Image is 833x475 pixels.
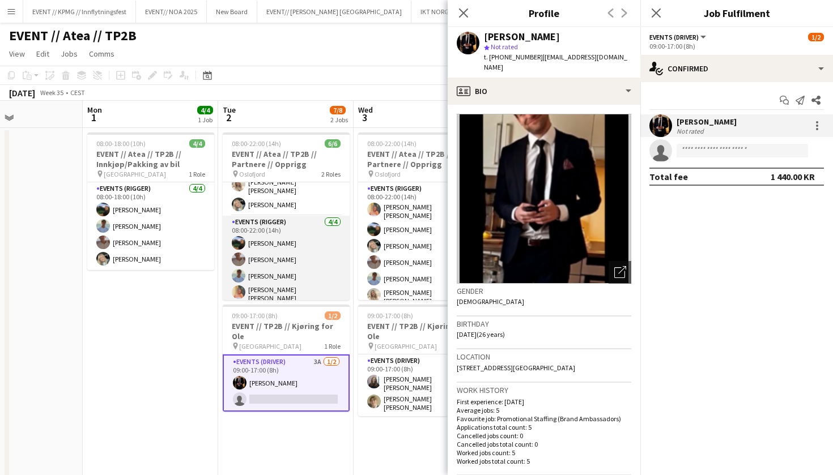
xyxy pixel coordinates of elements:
[457,448,631,457] p: Worked jobs count: 5
[96,139,146,148] span: 08:00-18:00 (10h)
[457,319,631,329] h3: Birthday
[87,149,214,169] h3: EVENT // Atea // TP2B // Innkjøp/Pakking av bil
[457,397,631,406] p: First experience: [DATE]
[457,286,631,296] h3: Gender
[457,431,631,440] p: Cancelled jobs count: 0
[223,149,350,169] h3: EVENT // Atea // TP2B // Partnere // Opprigg
[457,423,631,431] p: Applications total count: 5
[358,305,485,416] app-job-card: 09:00-17:00 (8h)2/2EVENT // TP2B // Kjøring for Ole [GEOGRAPHIC_DATA]1 RoleEvents (Driver)2/209:0...
[9,27,137,44] h1: EVENT // Atea // TP2B
[324,342,341,350] span: 1 Role
[86,111,102,124] span: 1
[232,311,278,320] span: 09:00-17:00 (8h)
[87,132,214,270] app-job-card: 08:00-18:00 (10h)4/4EVENT // Atea // TP2B // Innkjøp/Pakking av bil [GEOGRAPHIC_DATA]1 RoleEvents...
[189,139,205,148] span: 4/4
[136,1,207,23] button: EVENT// NOA 2025
[87,182,214,270] app-card-role: Events (Rigger)4/408:00-18:00 (10h)[PERSON_NAME][PERSON_NAME][PERSON_NAME][PERSON_NAME]
[484,53,543,61] span: t. [PHONE_NUMBER]
[491,42,518,51] span: Not rated
[330,115,348,124] div: 2 Jobs
[358,105,373,115] span: Wed
[356,111,373,124] span: 3
[375,342,437,350] span: [GEOGRAPHIC_DATA]
[198,115,212,124] div: 1 Job
[223,354,350,412] app-card-role: Events (Driver)3A1/209:00-17:00 (8h)[PERSON_NAME]
[457,414,631,423] p: Favourite job: Promotional Staffing (Brand Ambassadors)
[70,88,85,97] div: CEST
[223,157,350,216] app-card-role: Events (Rigger)2/208:00-21:00 (13h)[PERSON_NAME] [PERSON_NAME][PERSON_NAME]
[358,132,485,300] app-job-card: 08:00-22:00 (14h)6/6EVENT // Atea // TP2B // Partnere // Opprigg Oslofjord1 RoleEvents (Rigger)6/...
[448,78,640,105] div: Bio
[484,53,627,71] span: | [EMAIL_ADDRESS][DOMAIN_NAME]
[257,1,411,23] button: EVENT// [PERSON_NAME] [GEOGRAPHIC_DATA]
[677,117,737,127] div: [PERSON_NAME]
[457,297,524,306] span: [DEMOGRAPHIC_DATA]
[232,139,281,148] span: 08:00-22:00 (14h)
[640,55,833,82] div: Confirmed
[223,216,350,307] app-card-role: Events (Rigger)4/408:00-22:00 (14h)[PERSON_NAME][PERSON_NAME][PERSON_NAME][PERSON_NAME] [PERSON_N...
[221,111,236,124] span: 2
[239,170,265,178] span: Oslofjord
[358,321,485,341] h3: EVENT // TP2B // Kjøring for Ole
[189,170,205,178] span: 1 Role
[197,106,213,114] span: 4/4
[457,440,631,448] p: Cancelled jobs total count: 0
[325,139,341,148] span: 6/6
[223,305,350,412] app-job-card: 09:00-17:00 (8h)1/2EVENT // TP2B // Kjøring for Ole [GEOGRAPHIC_DATA]1 RoleEvents (Driver)3A1/209...
[223,132,350,300] app-job-card: 08:00-22:00 (14h)6/6EVENT // Atea // TP2B // Partnere // Opprigg Oslofjord2 RolesEvents (Rigger)2...
[61,49,78,59] span: Jobs
[640,6,833,20] h3: Job Fulfilment
[9,49,25,59] span: View
[223,105,236,115] span: Tue
[649,171,688,182] div: Total fee
[330,106,346,114] span: 7/8
[37,88,66,97] span: Week 35
[457,363,575,372] span: [STREET_ADDRESS][GEOGRAPHIC_DATA]
[457,114,631,284] img: Crew avatar or photo
[89,49,114,59] span: Comms
[808,33,824,41] span: 1/2
[411,1,506,23] button: IKT NORGE // Arendalsuka
[104,170,166,178] span: [GEOGRAPHIC_DATA]
[223,321,350,341] h3: EVENT // TP2B // Kjøring for Ole
[677,127,706,135] div: Not rated
[9,87,35,99] div: [DATE]
[84,46,119,61] a: Comms
[239,342,301,350] span: [GEOGRAPHIC_DATA]
[367,139,416,148] span: 08:00-22:00 (14h)
[457,457,631,465] p: Worked jobs total count: 5
[36,49,49,59] span: Edit
[771,171,815,182] div: 1 440.00 KR
[448,6,640,20] h3: Profile
[457,352,631,362] h3: Location
[358,149,485,169] h3: EVENT // Atea // TP2B // Partnere // Opprigg
[609,261,631,284] div: Open photos pop-in
[32,46,54,61] a: Edit
[87,105,102,115] span: Mon
[56,46,82,61] a: Jobs
[457,330,505,339] span: [DATE] (26 years)
[207,1,257,23] button: New Board
[358,354,485,416] app-card-role: Events (Driver)2/209:00-17:00 (8h)[PERSON_NAME] [PERSON_NAME][PERSON_NAME] [PERSON_NAME]
[649,33,708,41] button: Events (Driver)
[649,33,699,41] span: Events (Driver)
[375,170,401,178] span: Oslofjord
[484,32,560,42] div: [PERSON_NAME]
[358,182,485,310] app-card-role: Events (Rigger)6/608:00-22:00 (14h)[PERSON_NAME] [PERSON_NAME][PERSON_NAME][PERSON_NAME][PERSON_N...
[457,385,631,395] h3: Work history
[325,311,341,320] span: 1/2
[457,406,631,414] p: Average jobs: 5
[5,46,29,61] a: View
[321,170,341,178] span: 2 Roles
[23,1,136,23] button: EVENT // KPMG // Innflytningsfest
[649,42,824,50] div: 09:00-17:00 (8h)
[367,311,413,320] span: 09:00-17:00 (8h)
